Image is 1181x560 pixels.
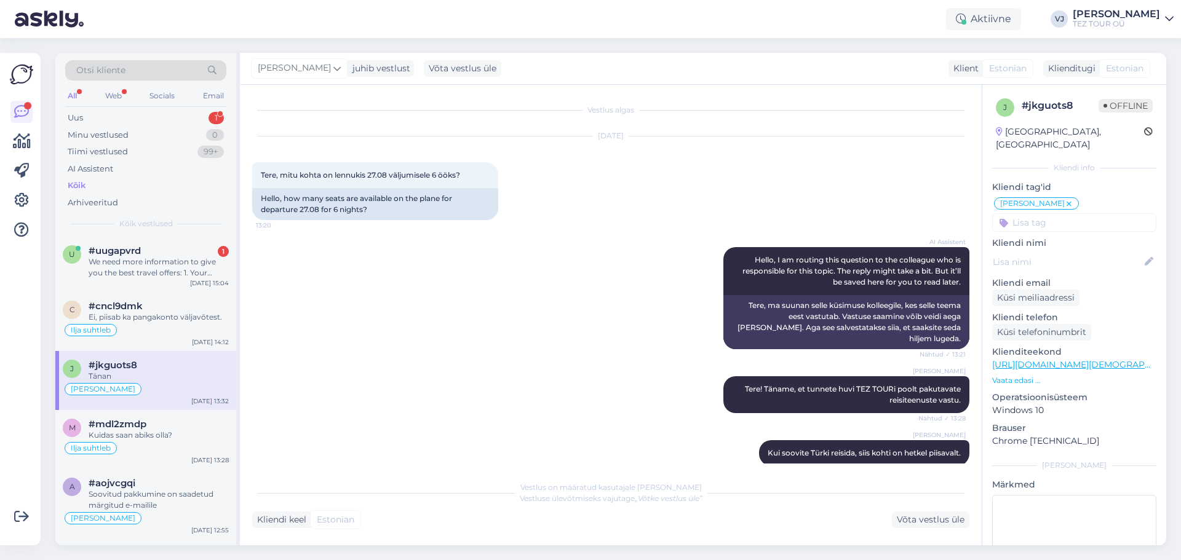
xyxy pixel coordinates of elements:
[190,278,229,288] div: [DATE] 15:04
[920,237,966,246] span: AI Assistent
[992,422,1156,435] p: Brauser
[70,305,75,314] span: c
[89,256,229,278] div: We need more information to give you the best travel offers: 1. Your email address for sending th...
[103,88,124,104] div: Web
[89,312,229,323] div: Ei, piisab ka pangakonto väljavõtest.
[252,105,969,116] div: Vestlus algas
[635,494,702,503] i: „Võtke vestlus üle”
[69,423,76,432] span: m
[89,245,141,256] span: #uugapvrd
[918,414,966,423] span: Nähtud ✓ 13:28
[1073,9,1160,19] div: [PERSON_NAME]
[69,250,75,259] span: u
[89,419,146,430] span: #mdl2zmdp
[218,246,229,257] div: 1
[992,391,1156,404] p: Operatsioonisüsteem
[258,61,331,75] span: [PERSON_NAME]
[520,483,702,492] span: Vestlus on määratud kasutajale [PERSON_NAME]
[992,181,1156,194] p: Kliendi tag'id
[520,494,702,503] span: Vestluse ülevõtmiseks vajutage
[723,295,969,349] div: Tere, ma suunan selle küsimuse kolleegile, kes selle teema eest vastutab. Vastuse saamine võib ve...
[992,478,1156,491] p: Märkmed
[424,60,501,77] div: Võta vestlus üle
[191,396,229,406] div: [DATE] 13:32
[992,311,1156,324] p: Kliendi telefon
[201,88,226,104] div: Email
[1022,98,1099,113] div: # jkguots8
[68,146,128,158] div: Tiimi vestlused
[191,455,229,465] div: [DATE] 13:28
[1106,62,1143,75] span: Estonian
[252,188,498,220] div: Hello, how many seats are available on the plane for departure 27.08 for 6 nights?
[768,448,961,457] span: Kui soovite Türki reisida, siis kohti on hetkel piisavalt.
[920,350,966,359] span: Nähtud ✓ 13:21
[992,460,1156,471] div: [PERSON_NAME]
[71,385,135,393] span: [PERSON_NAME]
[119,218,173,229] span: Kõik vestlused
[76,64,125,77] span: Otsi kliente
[261,170,460,179] span: Tere, mitu kohta on lennukis 27.08 väljumisele 6 ööks?
[209,112,224,124] div: 1
[147,88,177,104] div: Socials
[1000,200,1065,207] span: [PERSON_NAME]
[70,482,75,491] span: a
[68,163,113,175] div: AI Assistent
[1043,62,1096,75] div: Klienditugi
[992,375,1156,386] p: Vaata edasi ...
[946,8,1021,30] div: Aktiivne
[252,513,306,526] div: Kliendi keel
[10,63,33,86] img: Askly Logo
[65,88,79,104] div: All
[89,489,229,511] div: Soovitud pakkumine on saadetud märgitud e-mailile
[993,255,1142,269] input: Lisa nimi
[1051,10,1068,28] div: VJ
[992,290,1080,306] div: Küsi meiliaadressi
[1099,99,1153,112] span: Offline
[317,513,354,526] span: Estonian
[256,221,302,230] span: 13:20
[992,345,1156,358] p: Klienditeekond
[252,130,969,141] div: [DATE]
[992,404,1156,417] p: Windows 10
[892,511,969,528] div: Võta vestlus üle
[742,255,963,286] span: Hello, I am routing this question to the colleague who is responsible for this topic. The reply m...
[89,478,135,489] span: #aojvcgqi
[913,430,966,440] span: [PERSON_NAME]
[71,444,111,452] span: Ilja suhtleb
[71,326,111,334] span: Ilja suhtleb
[89,430,229,441] div: Kuidas saan abiks olla?
[1073,19,1160,29] div: TEZ TOUR OÜ
[192,337,229,347] div: [DATE] 14:12
[913,366,966,376] span: [PERSON_NAME]
[68,129,129,141] div: Minu vestlused
[197,146,224,158] div: 99+
[745,384,963,404] span: Tere! Täname, et tunnete huvi TEZ TOURi poolt pakutavate reisiteenuste vastu.
[89,360,137,371] span: #jkguots8
[191,526,229,535] div: [DATE] 12:55
[68,112,83,124] div: Uus
[992,213,1156,232] input: Lisa tag
[996,125,1144,151] div: [GEOGRAPHIC_DATA], [GEOGRAPHIC_DATA]
[992,237,1156,250] p: Kliendi nimi
[992,435,1156,448] p: Chrome [TECHNICAL_ID]
[68,197,118,209] div: Arhiveeritud
[992,162,1156,173] div: Kliendi info
[89,301,143,312] span: #cncl9dmk
[989,62,1027,75] span: Estonian
[992,324,1091,341] div: Küsi telefoninumbrit
[1003,103,1007,112] span: j
[70,364,74,373] span: j
[89,371,229,382] div: Tänan
[992,277,1156,290] p: Kliendi email
[348,62,410,75] div: juhib vestlust
[71,515,135,522] span: [PERSON_NAME]
[68,179,85,192] div: Kõik
[1073,9,1174,29] a: [PERSON_NAME]TEZ TOUR OÜ
[948,62,979,75] div: Klient
[206,129,224,141] div: 0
